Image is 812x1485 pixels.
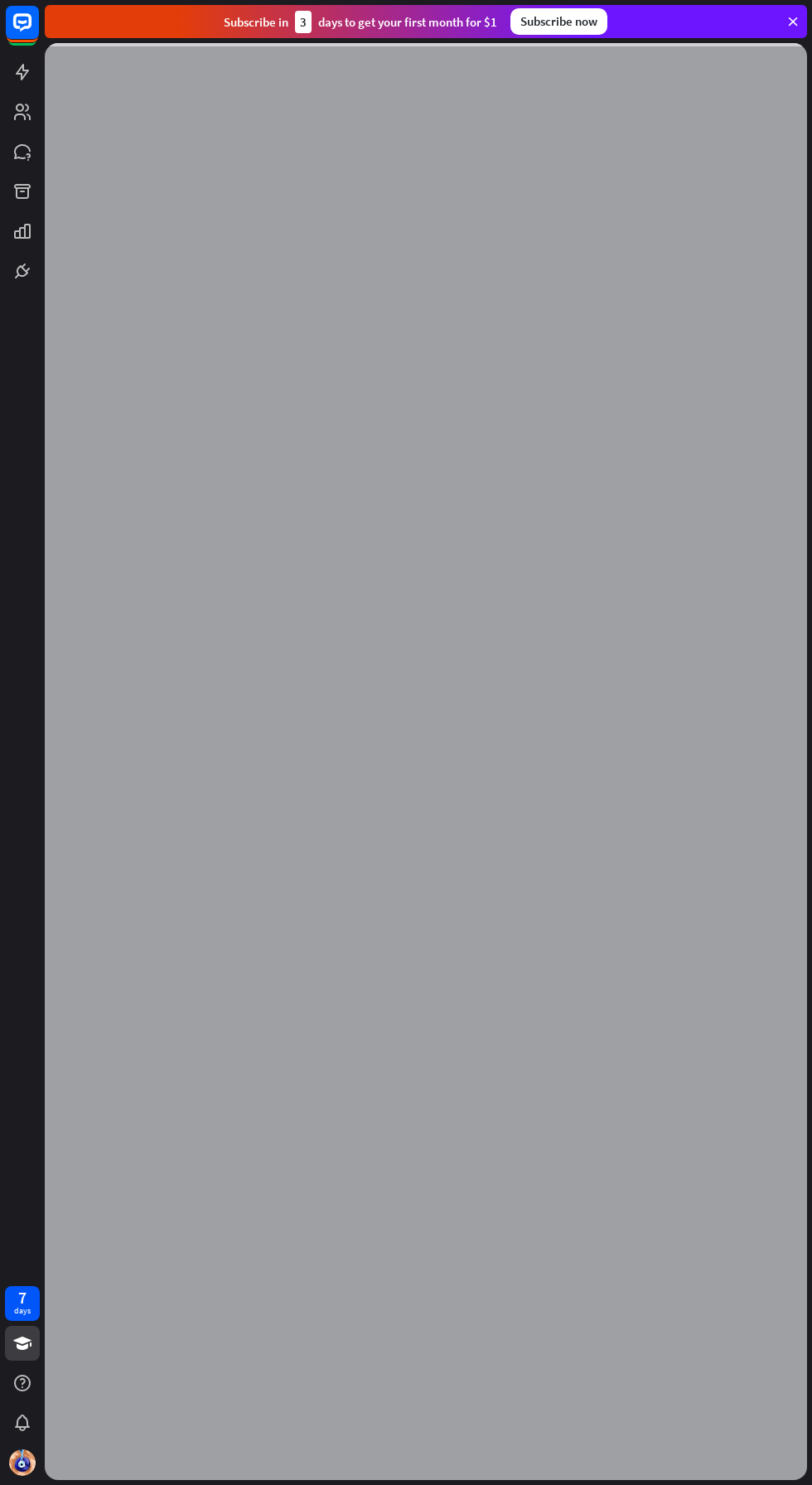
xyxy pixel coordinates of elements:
div: days [14,1305,31,1317]
a: 7 days [5,1286,40,1321]
div: Subscribe now [510,8,607,35]
div: 7 [18,1290,27,1305]
div: Subscribe in days to get your first month for $1 [224,11,497,33]
div: 3 [295,11,312,33]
